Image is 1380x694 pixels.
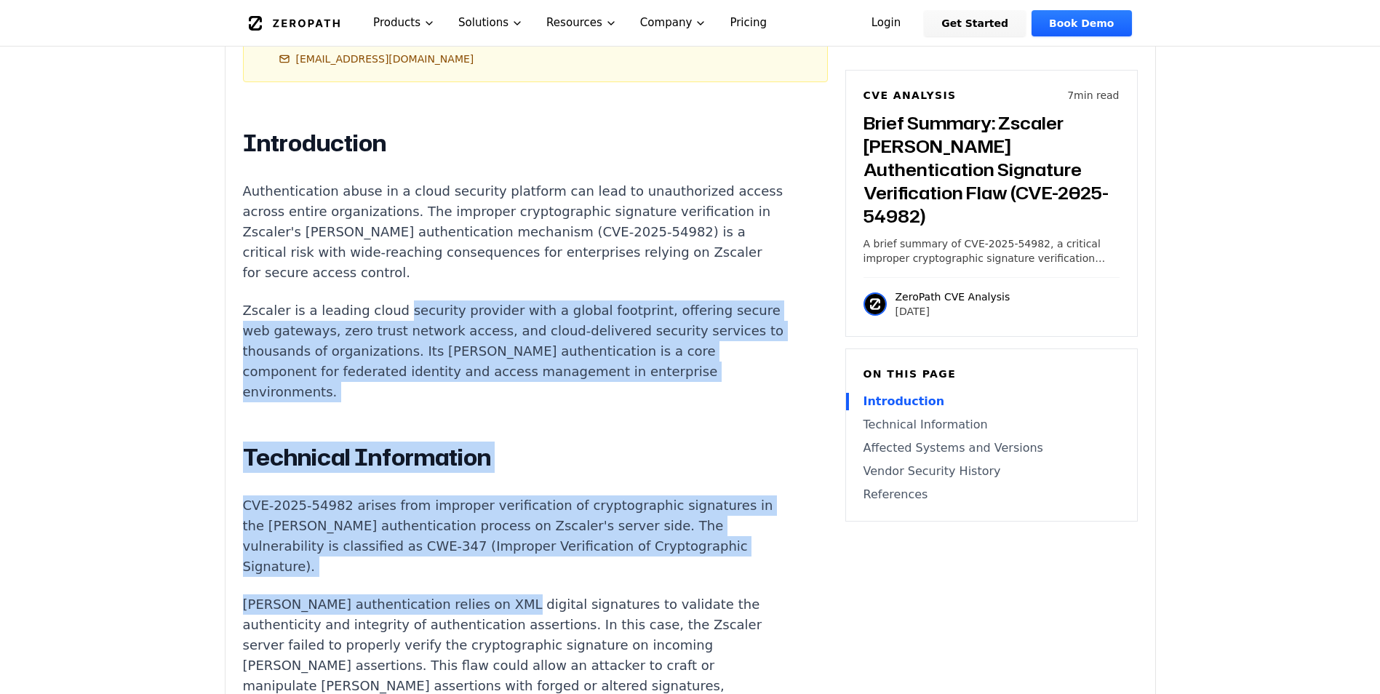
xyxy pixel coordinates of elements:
[279,52,474,66] a: [EMAIL_ADDRESS][DOMAIN_NAME]
[1032,10,1131,36] a: Book Demo
[243,300,784,402] p: Zscaler is a leading cloud security provider with a global footprint, offering secure web gateway...
[243,443,784,472] h2: Technical Information
[243,181,784,283] p: Authentication abuse in a cloud security platform can lead to unauthorized access across entire o...
[864,292,887,316] img: ZeroPath CVE Analysis
[1067,88,1119,103] p: 7 min read
[243,129,784,158] h2: Introduction
[864,439,1120,457] a: Affected Systems and Versions
[864,486,1120,503] a: References
[896,290,1010,304] p: ZeroPath CVE Analysis
[924,10,1026,36] a: Get Started
[243,495,784,577] p: CVE-2025-54982 arises from improper verification of cryptographic signatures in the [PERSON_NAME]...
[864,367,1120,381] h6: On this page
[864,393,1120,410] a: Introduction
[864,416,1120,434] a: Technical Information
[896,304,1010,319] p: [DATE]
[864,88,957,103] h6: CVE Analysis
[864,111,1120,228] h3: Brief Summary: Zscaler [PERSON_NAME] Authentication Signature Verification Flaw (CVE-2025-54982)
[854,10,919,36] a: Login
[864,463,1120,480] a: Vendor Security History
[864,236,1120,266] p: A brief summary of CVE-2025-54982, a critical improper cryptographic signature verification issue...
